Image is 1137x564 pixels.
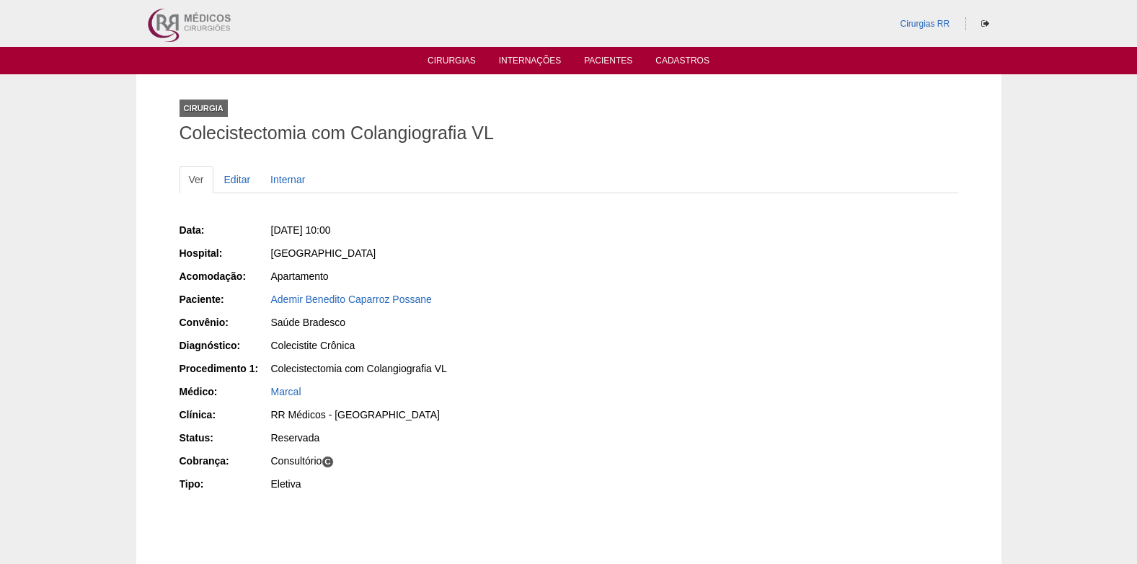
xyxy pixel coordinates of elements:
div: Convênio: [180,315,270,330]
div: RR Médicos - [GEOGRAPHIC_DATA] [271,407,559,422]
i: Sair [981,19,989,28]
div: Saúde Bradesco [271,315,559,330]
a: Marcal [271,386,301,397]
div: Reservada [271,431,559,445]
div: Cobrança: [180,454,270,468]
a: Cirurgias [428,56,476,70]
div: Colecistite Crônica [271,338,559,353]
a: Cirurgias RR [900,19,950,29]
a: Cadastros [655,56,709,70]
div: Tipo: [180,477,270,491]
a: Editar [215,166,260,193]
div: Consultório [271,454,559,468]
div: Apartamento [271,269,559,283]
a: Internar [261,166,314,193]
div: Cirurgia [180,100,228,117]
div: Hospital: [180,246,270,260]
span: [DATE] 10:00 [271,224,331,236]
div: Data: [180,223,270,237]
div: Colecistectomia com Colangiografia VL [271,361,559,376]
div: Paciente: [180,292,270,307]
a: Ver [180,166,213,193]
span: C [322,456,334,468]
div: Eletiva [271,477,559,491]
div: Médico: [180,384,270,399]
div: Status: [180,431,270,445]
div: Diagnóstico: [180,338,270,353]
div: [GEOGRAPHIC_DATA] [271,246,559,260]
div: Procedimento 1: [180,361,270,376]
a: Pacientes [584,56,632,70]
div: Acomodação: [180,269,270,283]
h1: Colecistectomia com Colangiografia VL [180,124,958,142]
div: Clínica: [180,407,270,422]
a: Internações [499,56,562,70]
a: Ademir Benedito Caparroz Possane [271,294,432,305]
